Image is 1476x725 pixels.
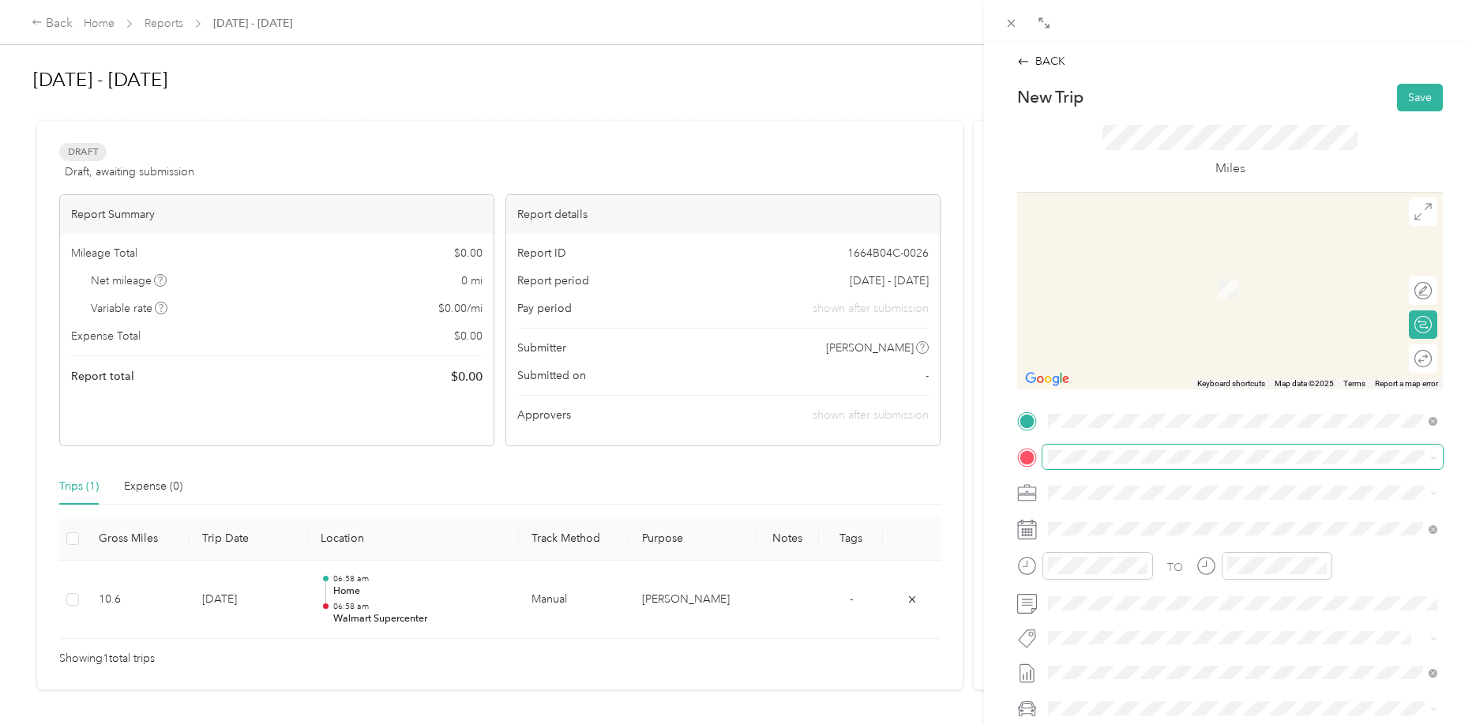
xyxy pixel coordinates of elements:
[1275,379,1334,388] span: Map data ©2025
[1375,379,1438,388] a: Report a map error
[1397,84,1443,111] button: Save
[1343,379,1365,388] a: Terms (opens in new tab)
[1215,159,1245,178] p: Miles
[1167,559,1183,576] div: TO
[1017,53,1065,69] div: BACK
[1197,378,1265,389] button: Keyboard shortcuts
[1021,369,1073,389] a: Open this area in Google Maps (opens a new window)
[1388,637,1476,725] iframe: Everlance-gr Chat Button Frame
[1017,86,1084,108] p: New Trip
[1021,369,1073,389] img: Google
